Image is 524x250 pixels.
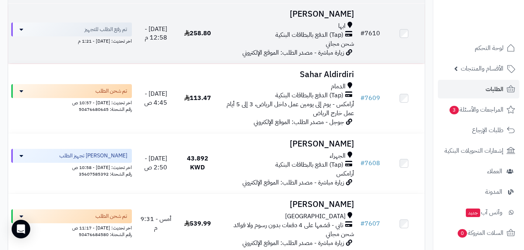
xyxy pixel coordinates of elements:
span: لوحة التحكم [475,43,503,53]
span: إشعارات التحويلات البنكية [444,145,503,156]
a: لوحة التحكم [438,39,519,57]
span: زيارة مباشرة - مصدر الطلب: الموقع الإلكتروني [242,238,344,248]
span: تم شحن الطلب [95,212,127,220]
span: [DATE] - 2:50 ص [144,154,167,172]
a: إشعارات التحويلات البنكية [438,141,519,160]
span: (Tap) الدفع بالبطاقات البنكية [275,160,343,169]
span: (Tap) الدفع بالبطاقات البنكية [275,91,343,100]
span: العملاء [487,166,502,177]
a: المدونة [438,183,519,201]
span: وآتس آب [465,207,502,218]
span: 539.99 [184,219,211,228]
span: الطلبات [486,84,503,95]
a: المراجعات والأسئلة3 [438,100,519,119]
span: أرامكس - يوم إلى يومين عمل داخل الرياض، 3 إلى 5 أيام عمل خارج الرياض [227,100,354,118]
span: السلات المتروكة [457,228,503,238]
span: رقم الشحنة: 50476684580 [79,231,132,238]
span: الأقسام والمنتجات [461,63,503,74]
span: المراجعات والأسئلة [449,104,503,115]
span: [DATE] - 12:58 م [145,24,167,43]
a: #7608 [360,159,380,168]
span: شحن مجاني [326,39,354,48]
span: # [360,93,365,103]
span: زيارة مباشرة - مصدر الطلب: الموقع الإلكتروني [242,178,344,187]
a: العملاء [438,162,519,181]
div: اخر تحديث: [DATE] - 10:57 ص [11,98,132,106]
span: شحن مجاني [326,229,354,239]
a: الطلبات [438,80,519,98]
span: زيارة مباشرة - مصدر الطلب: الموقع الإلكتروني [242,48,344,57]
img: logo-2.png [471,18,517,34]
span: تابي - قسّمها على 4 دفعات بدون رسوم ولا فوائد [233,221,343,230]
span: [DATE] - 4:45 ص [144,89,167,107]
h3: [PERSON_NAME] [221,10,354,19]
a: وآتس آبجديد [438,203,519,222]
span: تم شحن الطلب [95,87,127,95]
span: الدمام [331,82,346,91]
span: # [360,29,365,38]
a: #7609 [360,93,380,103]
div: اخر تحديث: [DATE] - 11:17 ص [11,223,132,231]
div: اخر تحديث: [DATE] - 1:21 م [11,36,132,45]
span: ابها [338,22,346,31]
a: #7610 [360,29,380,38]
span: # [360,219,365,228]
div: اخر تحديث: [DATE] - 10:58 ص [11,163,132,171]
a: السلات المتروكة0 [438,224,519,242]
span: (Tap) الدفع بالبطاقات البنكية [275,31,343,40]
span: المدونة [485,186,502,197]
span: أمس - 9:31 م [140,214,171,233]
span: الجهراء [330,152,346,160]
h3: [PERSON_NAME] [221,200,354,209]
span: تم رفع الطلب للتجهيز [85,26,127,33]
span: طلبات الإرجاع [472,125,503,136]
span: [GEOGRAPHIC_DATA] [285,212,346,221]
span: رقم الشحنة: 50476680645 [79,106,132,113]
span: جديد [466,209,480,217]
span: رقم الشحنة: 35607585392 [79,171,132,178]
span: [PERSON_NAME] تجهيز الطلب [59,152,127,160]
span: جوجل - مصدر الطلب: الموقع الإلكتروني [254,117,344,127]
span: أرامكس [336,169,354,178]
span: 3 [450,106,459,114]
span: 258.80 [184,29,211,38]
h3: [PERSON_NAME] [221,140,354,148]
span: # [360,159,365,168]
a: #7607 [360,219,380,228]
a: طلبات الإرجاع [438,121,519,140]
span: 43.892 KWD [187,154,208,172]
div: Open Intercom Messenger [12,220,30,238]
h3: Sahar Aldirdiri [221,70,354,79]
span: 0 [458,229,467,238]
span: 113.47 [184,93,211,103]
